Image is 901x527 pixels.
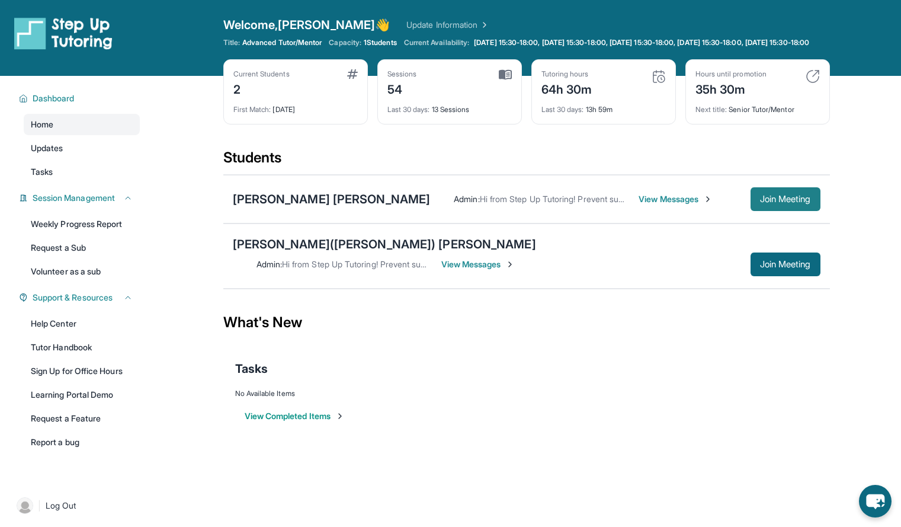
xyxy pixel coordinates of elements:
span: Last 30 days : [541,105,584,114]
span: View Messages [639,193,713,205]
div: Students [223,148,830,174]
button: Join Meeting [751,187,820,211]
button: Session Management [28,192,133,204]
a: Update Information [406,19,489,31]
button: chat-button [859,485,892,518]
div: 35h 30m [695,79,767,98]
span: Current Availability: [404,38,469,47]
span: Admin : [256,259,282,269]
span: Join Meeting [760,261,811,268]
span: Next title : [695,105,727,114]
div: [DATE] [233,98,358,114]
span: Dashboard [33,92,75,104]
a: Learning Portal Demo [24,384,140,405]
a: Report a bug [24,432,140,453]
div: Sessions [387,69,417,79]
img: card [499,69,512,80]
a: Home [24,114,140,135]
span: Admin : [454,194,479,204]
span: Updates [31,142,63,154]
button: Dashboard [28,92,133,104]
a: Sign Up for Office Hours [24,360,140,382]
img: user-img [17,497,33,514]
div: Current Students [233,69,290,79]
img: card [347,69,358,79]
a: Volunteer as a sub [24,261,140,282]
a: Updates [24,138,140,159]
span: Home [31,119,53,130]
a: Request a Sub [24,237,140,258]
div: Tutoring hours [541,69,592,79]
span: 1 Students [364,38,397,47]
span: [DATE] 15:30-18:00, [DATE] 15:30-18:00, [DATE] 15:30-18:00, [DATE] 15:30-18:00, [DATE] 15:30-18:00 [474,38,809,47]
span: Welcome, [PERSON_NAME] 👋 [223,17,390,33]
img: logo [14,17,113,50]
a: Request a Feature [24,408,140,429]
button: Join Meeting [751,253,820,276]
div: 13 Sessions [387,98,512,114]
div: [PERSON_NAME] [PERSON_NAME] [233,191,431,207]
span: Tasks [31,166,53,178]
div: What's New [223,296,830,349]
span: Advanced Tutor/Mentor [242,38,322,47]
a: Help Center [24,313,140,334]
span: Join Meeting [760,196,811,203]
button: View Completed Items [245,410,345,422]
img: card [652,69,666,84]
div: 64h 30m [541,79,592,98]
a: |Log Out [12,493,140,519]
span: | [38,499,41,513]
div: [PERSON_NAME]([PERSON_NAME]) [PERSON_NAME] [233,236,536,253]
span: Capacity: [329,38,361,47]
a: Tasks [24,161,140,183]
a: Tutor Handbook [24,337,140,358]
img: Chevron-Right [703,194,713,204]
div: Hours until promotion [695,69,767,79]
span: Tasks [235,360,268,377]
a: [DATE] 15:30-18:00, [DATE] 15:30-18:00, [DATE] 15:30-18:00, [DATE] 15:30-18:00, [DATE] 15:30-18:00 [472,38,812,47]
span: First Match : [233,105,271,114]
span: Support & Resources [33,292,113,304]
span: Last 30 days : [387,105,430,114]
span: View Messages [441,258,515,270]
div: 54 [387,79,417,98]
img: Chevron-Right [505,260,515,269]
button: Support & Resources [28,292,133,304]
div: No Available Items [235,389,818,398]
a: Weekly Progress Report [24,213,140,235]
div: Senior Tutor/Mentor [695,98,820,114]
img: Chevron Right [477,19,489,31]
span: Title: [223,38,240,47]
img: card [806,69,820,84]
div: 13h 59m [541,98,666,114]
span: Session Management [33,192,115,204]
div: 2 [233,79,290,98]
span: Log Out [46,500,76,512]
